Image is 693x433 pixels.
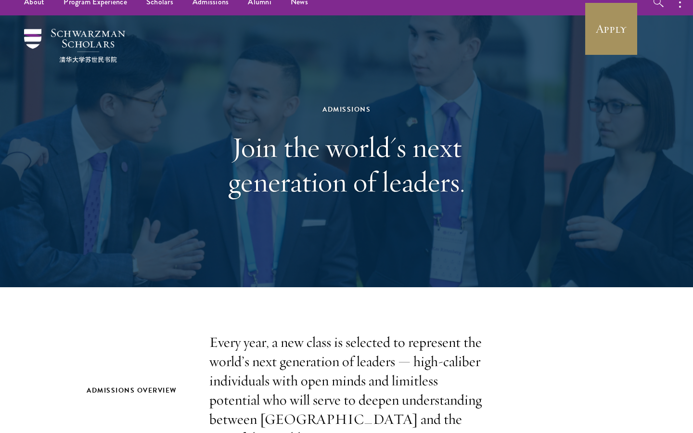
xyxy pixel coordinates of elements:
div: Admissions [180,103,513,115]
h2: Admissions Overview [87,384,190,396]
h1: Join the world's next generation of leaders. [180,130,513,199]
img: Schwarzman Scholars [24,29,125,63]
a: Apply [584,2,638,56]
